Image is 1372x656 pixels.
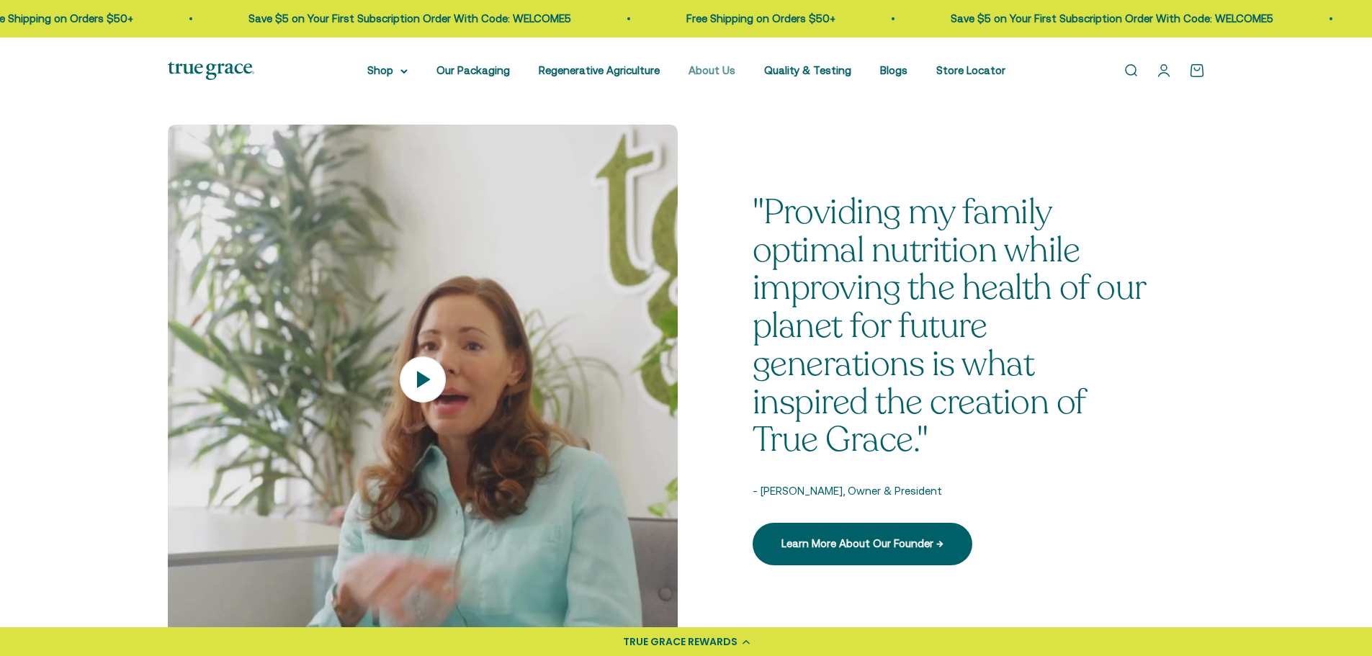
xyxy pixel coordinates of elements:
[936,64,1005,76] a: Store Locator
[151,10,474,27] p: Save $5 on Your First Subscription Order With Code: WELCOME5
[853,10,1176,27] p: Save $5 on Your First Subscription Order With Code: WELCOME5
[880,64,907,76] a: Blogs
[753,194,1147,460] p: "Providing my family optimal nutrition while improving the health of our planet for future genera...
[623,634,737,650] div: TRUE GRACE REWARDS
[436,64,510,76] a: Our Packaging
[764,64,851,76] a: Quality & Testing
[753,482,1147,500] p: - [PERSON_NAME], Owner & President
[753,523,972,565] a: Learn More About Our Founder →
[539,64,660,76] a: Regenerative Agriculture
[589,12,738,24] a: Free Shipping on Orders $50+
[689,64,735,76] a: About Us
[367,62,408,79] summary: Shop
